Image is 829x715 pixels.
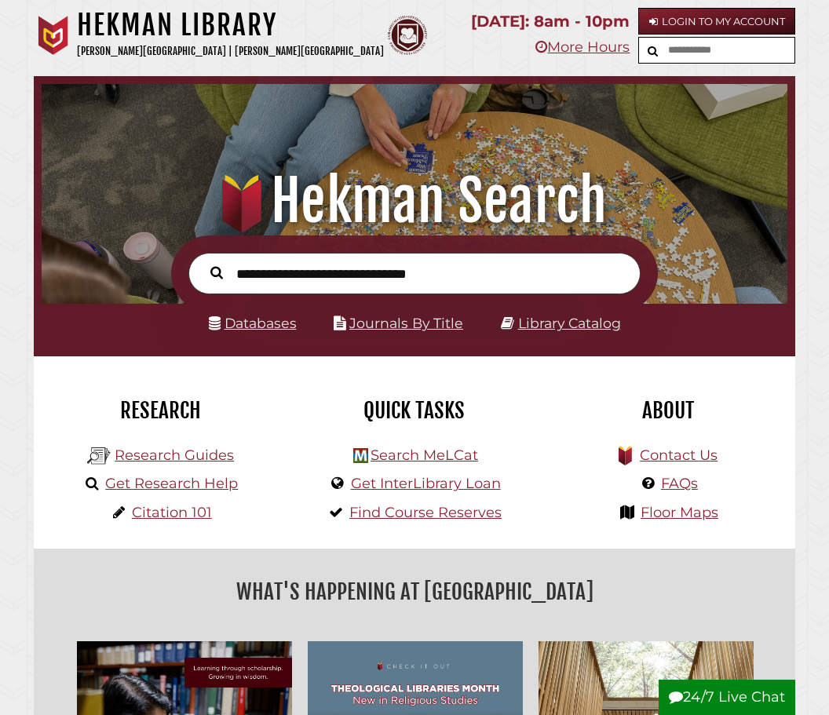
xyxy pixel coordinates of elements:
[638,8,795,35] a: Login to My Account
[210,266,223,280] i: Search
[87,444,111,468] img: Hekman Library Logo
[661,475,698,492] a: FAQs
[351,475,501,492] a: Get InterLibrary Loan
[46,397,276,424] h2: Research
[54,166,775,235] h1: Hekman Search
[353,448,368,463] img: Hekman Library Logo
[640,447,718,464] a: Contact Us
[299,397,529,424] h2: Quick Tasks
[471,8,630,35] p: [DATE]: 8am - 10pm
[641,504,718,521] a: Floor Maps
[105,475,238,492] a: Get Research Help
[34,16,73,55] img: Calvin University
[77,8,384,42] h1: Hekman Library
[46,574,783,610] h2: What's Happening at [GEOGRAPHIC_DATA]
[388,16,427,55] img: Calvin Theological Seminary
[115,447,234,464] a: Research Guides
[77,42,384,60] p: [PERSON_NAME][GEOGRAPHIC_DATA] | [PERSON_NAME][GEOGRAPHIC_DATA]
[535,38,630,56] a: More Hours
[371,447,478,464] a: Search MeLCat
[349,504,502,521] a: Find Course Reserves
[518,315,621,331] a: Library Catalog
[553,397,783,424] h2: About
[209,315,297,331] a: Databases
[349,315,463,331] a: Journals By Title
[203,262,231,282] button: Search
[132,504,212,521] a: Citation 101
